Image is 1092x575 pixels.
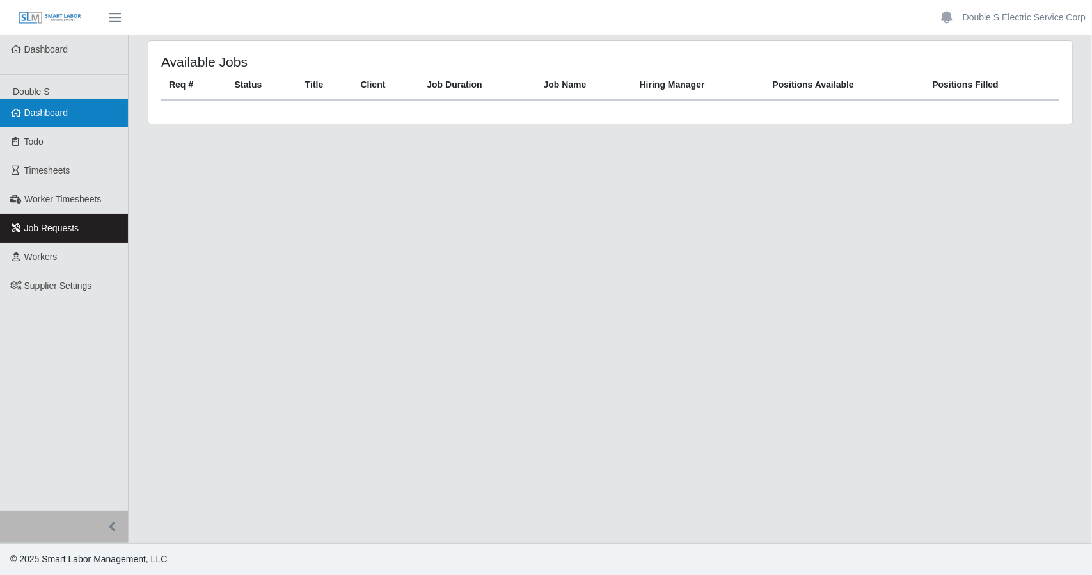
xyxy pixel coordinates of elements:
[419,70,535,101] th: Job Duration
[24,194,101,204] span: Worker Timesheets
[765,70,925,101] th: Positions Available
[161,54,525,70] h4: Available Jobs
[24,165,70,175] span: Timesheets
[10,554,167,564] span: © 2025 Smart Labor Management, LLC
[161,70,227,101] th: Req #
[963,11,1086,24] a: Double S Electric Service Corp
[632,70,765,101] th: Hiring Manager
[24,223,79,233] span: Job Requests
[18,11,82,25] img: SLM Logo
[227,70,297,101] th: Status
[24,280,92,291] span: Supplier Settings
[297,70,353,101] th: Title
[353,70,420,101] th: Client
[24,136,44,147] span: Todo
[924,70,1059,101] th: Positions Filled
[536,70,632,101] th: Job Name
[13,86,50,97] span: Double S
[24,44,68,54] span: Dashboard
[24,108,68,118] span: Dashboard
[24,252,58,262] span: Workers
